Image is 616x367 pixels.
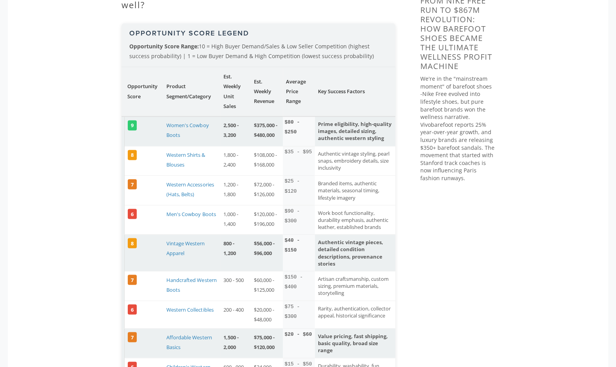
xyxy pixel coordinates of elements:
td: Western Shirts & Blouses [163,146,220,176]
td: $72,000 - $126,000 [251,176,283,205]
td: 2,500 - 3,200 [220,116,250,146]
td: 1,200 - 1,800 [220,176,250,205]
span: 8 [128,238,137,248]
td: $20,000 - $48,000 [251,300,283,328]
td: $56,000 - $96,000 [251,234,283,271]
td: Affordable Western Basics [163,328,220,358]
td: $90 - $300 [283,205,315,234]
td: 1,800 - 2,400 [220,146,250,176]
td: Work boot functionality, durability emphasis, authentic leather, established brands [315,205,396,234]
td: Value pricing, fast shipping, basic quality, broad size range [315,328,396,358]
td: 300 - 500 [220,271,250,301]
th: Est. Weekly Unit Sales [220,67,250,116]
td: Women's Cowboy Boots [163,116,220,146]
td: Authentic vintage pieces, detailed condition descriptions, provenance stories [315,234,396,271]
th: Opportunity Score [124,67,163,116]
td: $150 - $400 [283,271,315,301]
td: $35 - $95 [283,146,315,176]
td: Western Accessories (Hats, Belts) [163,176,220,205]
span: 7 [128,179,137,189]
th: Est. Weekly Revenue [251,67,283,116]
td: $75,000 - $120,000 [251,328,283,358]
p: 10 = High Buyer Demand/Sales & Low Seller Competition (highest success probability) | 1 = Low Buy... [129,41,387,61]
td: Prime eligibility, high-quality images, detailed sizing, authentic western styling [315,116,396,146]
td: Western Collectibles [163,300,220,328]
span: 8 [128,150,137,160]
td: $80 - $250 [283,116,315,146]
th: Average Price Range [283,67,315,116]
strong: Opportunity Score Range: [129,43,199,50]
th: Key Success Factors [315,67,396,116]
td: $375,000 - $480,000 [251,116,283,146]
span: 6 [128,304,137,314]
td: 200 - 400 [220,300,250,328]
td: $40 - $150 [283,234,315,271]
td: $25 - $120 [283,176,315,205]
p: We're in the "mainstream moment" of barefoot shoes -Nike Free evolved into lifestyle shoes, but p... [420,75,495,182]
td: Branded items, authentic materials, seasonal timing, lifestyle imagery [315,176,396,205]
td: 1,500 - 2,000 [220,328,250,358]
h3: Opportunity Score Legend [129,29,387,37]
td: Men's Cowboy Boots [163,205,220,234]
th: Product Segment/Category [163,67,220,116]
td: $20 - $60 [283,328,315,358]
td: Artisan craftsmanship, custom sizing, premium materials, storytelling [315,271,396,301]
td: $108,000 - $168,000 [251,146,283,176]
td: $75 - $300 [283,300,315,328]
td: Authentic vintage styling, pearl snaps, embroidery details, size inclusivity [315,146,396,176]
td: 800 - 1,200 [220,234,250,271]
td: $60,000 - $125,000 [251,271,283,301]
span: 6 [128,209,137,219]
span: 7 [128,275,137,285]
td: Vintage Western Apparel [163,234,220,271]
span: 9 [128,120,137,130]
span: 7 [128,332,137,342]
td: 1,000 - 1,400 [220,205,250,234]
td: $120,000 - $196,000 [251,205,283,234]
td: Handcrafted Western Boots [163,271,220,301]
td: Rarity, authentication, collector appeal, historical significance [315,300,396,328]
